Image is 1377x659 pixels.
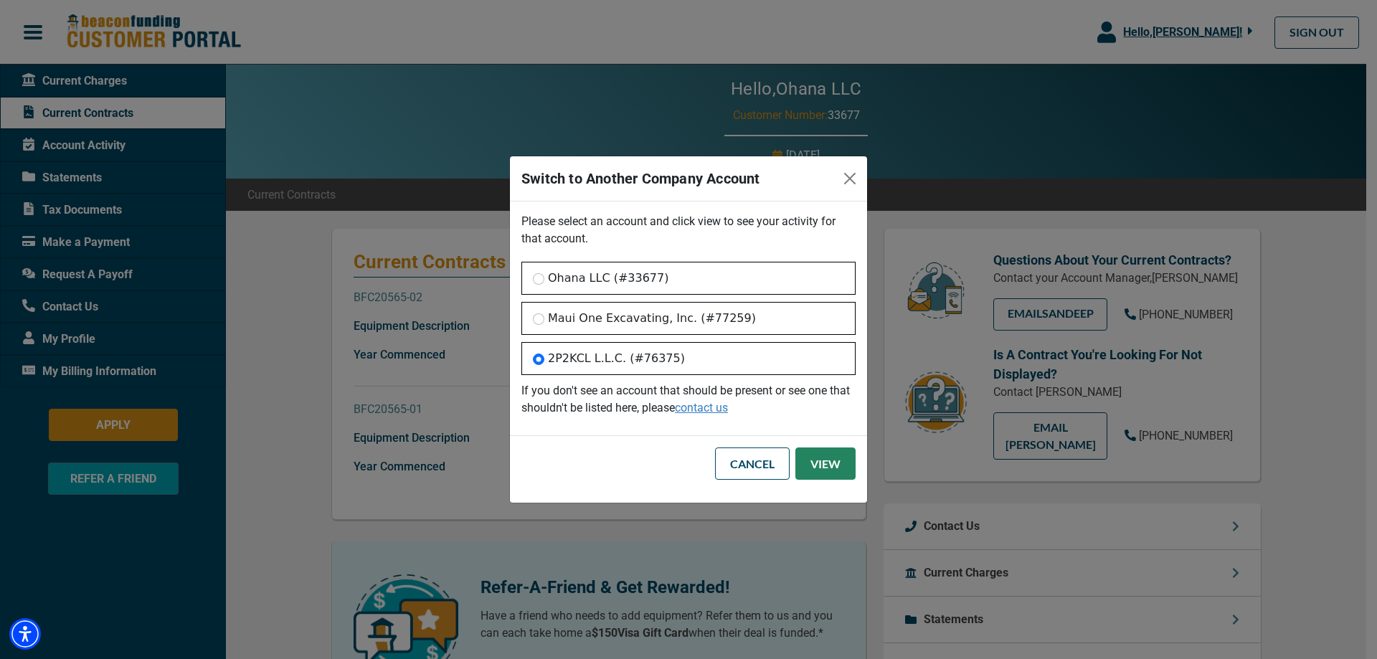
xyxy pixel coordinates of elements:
button: Cancel [715,447,790,480]
label: Maui One Excavating, Inc. (#77259) [548,310,756,327]
a: contact us [675,401,728,414]
h5: Switch to Another Company Account [521,168,760,189]
button: Close [838,167,861,190]
p: Please select an account and click view to see your activity for that account. [521,213,856,247]
button: View [795,447,856,480]
label: 2P2KCL L.L.C. (#76375) [548,350,685,367]
div: Accessibility Menu [9,618,41,650]
p: If you don't see an account that should be present or see one that shouldn't be listed here, please [521,382,856,417]
label: Ohana LLC (#33677) [548,270,668,287]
